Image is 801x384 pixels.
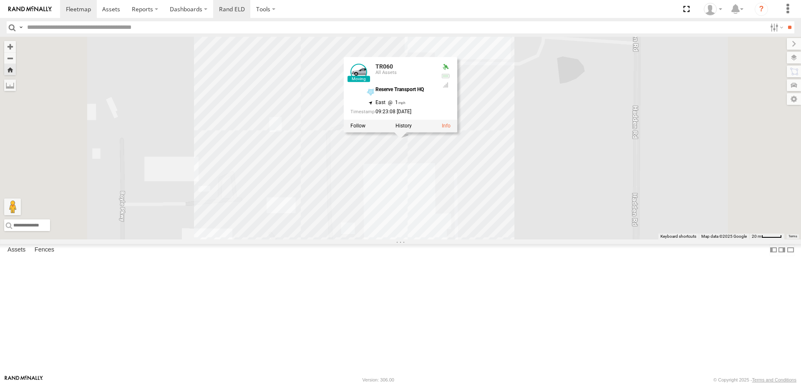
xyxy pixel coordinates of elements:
a: Visit our Website [5,376,43,384]
i: ? [755,3,768,16]
div: Kasey Neumann [701,3,725,15]
label: Fences [30,244,58,256]
span: 1 [385,100,406,106]
label: Dock Summary Table to the Left [769,244,778,256]
button: Keyboard shortcuts [660,234,696,239]
div: Valid GPS Fix [441,64,451,71]
span: East [375,100,385,106]
label: Realtime tracking of Asset [350,123,365,129]
button: Zoom Home [4,64,16,75]
label: Search Filter Options [767,21,785,33]
a: TR060 [375,64,393,70]
div: No voltage information received from this device. [441,73,451,79]
label: Hide Summary Table [786,244,795,256]
button: Map Scale: 20 m per 45 pixels [749,234,784,239]
span: Map data ©2025 Google [701,234,747,239]
div: All Assets [375,70,434,75]
a: View Asset Details [350,64,367,81]
a: View Asset Details [442,123,451,129]
span: 20 m [752,234,761,239]
div: Version: 306.00 [363,377,394,382]
label: Map Settings [787,93,801,105]
a: Terms (opens in new tab) [788,235,797,238]
button: Zoom out [4,52,16,64]
label: Measure [4,79,16,91]
label: Dock Summary Table to the Right [778,244,786,256]
div: Reserve Transport HQ [375,87,434,93]
img: rand-logo.svg [8,6,52,12]
button: Drag Pegman onto the map to open Street View [4,198,21,215]
div: GSM Signal = 4 [441,82,451,89]
label: Assets [3,244,30,256]
label: View Asset History [395,123,412,129]
div: Date/time of location update [350,109,434,114]
label: Search Query [18,21,24,33]
button: Zoom in [4,41,16,52]
div: © Copyright 2025 - [713,377,796,382]
a: Terms and Conditions [752,377,796,382]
